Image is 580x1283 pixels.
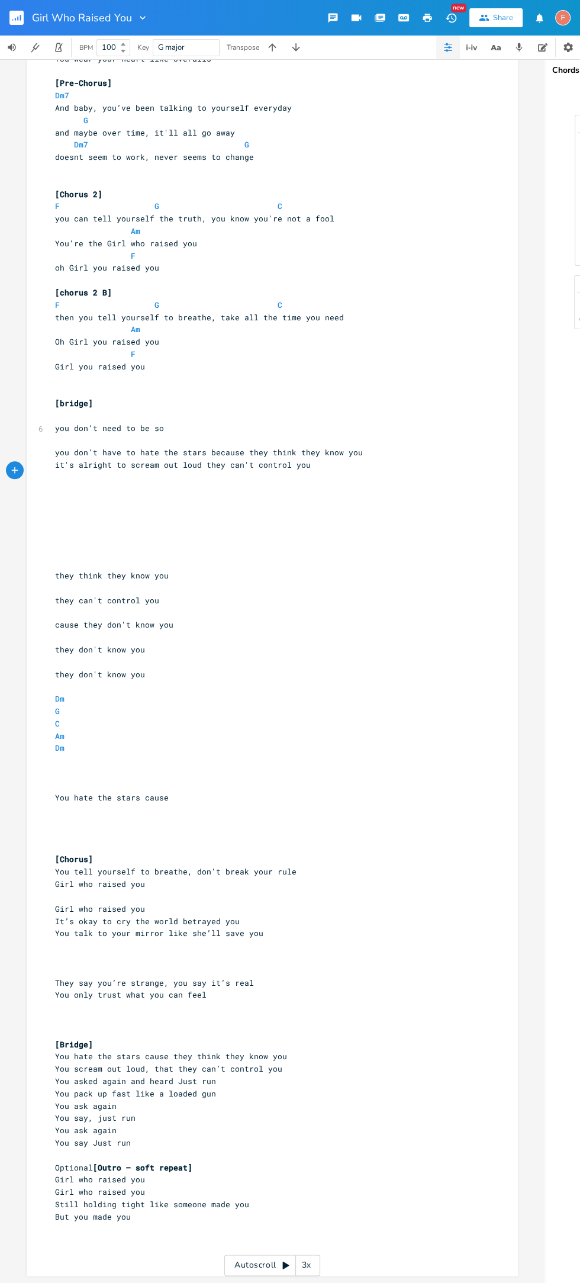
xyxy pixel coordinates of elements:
span: They say you’re strange, you say it’s real [55,977,254,988]
span: G [154,201,159,211]
span: C [278,300,282,310]
span: you don't have to hate the stars because they think they know you [55,447,363,458]
span: You only trust what you can feel [55,989,207,999]
span: F [55,201,60,211]
span: Dm7 [74,139,88,150]
span: You hate the stars cause they think they know you [55,1050,287,1061]
div: Transpose [227,44,259,51]
div: fuzzyip [555,10,571,25]
span: C [278,201,282,211]
span: But you made you [55,1211,131,1221]
div: Share [493,12,513,23]
span: F [55,300,60,310]
span: Girl who raised you [55,903,145,914]
span: C [55,718,60,729]
span: they don't know you [55,644,145,655]
span: Girl you raised you [55,361,145,372]
span: F [131,250,136,261]
span: [bridge] [55,398,93,409]
span: It’s okay to cry the world betrayed you [55,915,240,926]
span: [Chorus] [55,854,93,864]
span: Girl who raised you [55,1173,145,1184]
span: You tell yourself to breathe, don't break your rule [55,866,297,876]
span: You hate the stars cause [55,792,169,803]
span: F [131,349,136,359]
span: Am [131,324,140,335]
span: they don't know you [55,669,145,680]
span: cause they don't know you [55,619,173,630]
span: Am [55,731,65,741]
span: and maybe over time, it'll all go away [55,127,235,138]
span: they think they know you [55,570,169,581]
div: Key [137,44,149,51]
span: You say, just run [55,1112,136,1123]
span: G [83,115,88,126]
span: Am [131,226,140,236]
span: G major [158,42,185,53]
span: Still holding tight like someone made you [55,1198,249,1209]
span: G [154,300,159,310]
span: [Bridge] [55,1038,93,1049]
button: New [439,7,463,28]
span: And baby, you’ve been talking to yourself everyday [55,102,292,113]
span: you can tell yourself the truth, you know you're not a fool [55,213,334,224]
span: then you tell yourself to breathe, take all the time you need [55,312,344,323]
span: G [244,139,249,150]
span: You wear your heart like overalls [55,53,211,64]
span: Girl Who Raised You [32,12,132,23]
span: Dm7 [55,90,69,101]
span: Girl who raised you [55,1186,145,1197]
span: oh Girl you raised you [55,262,159,273]
span: [Pre-Chorus] [55,78,112,88]
span: Dm [55,742,65,753]
span: You scream out loud, that they can’t control you [55,1063,282,1073]
span: [Outro – soft repeat] [93,1162,192,1172]
span: it's alright to scream out loud they can't control you [55,459,311,470]
div: Autoscroll [224,1255,320,1276]
span: Optional [55,1162,192,1172]
span: [Chorus 2] [55,189,102,200]
button: F [555,4,571,31]
span: You say Just run [55,1137,131,1147]
span: doesnt seem to work, never seems to change [55,152,254,162]
span: Girl who raised you [55,878,145,889]
span: You ask again [55,1100,117,1111]
div: New [451,4,466,12]
span: You're the Girl who raised you [55,238,197,249]
span: You pack up fast like a loaded gun [55,1088,216,1098]
span: [chorus 2 B] [55,287,112,298]
span: Dm [55,693,65,704]
div: BPM [79,44,93,51]
span: Oh Girl you raised you [55,336,159,347]
span: G [55,706,60,716]
span: You asked again and heard Just run [55,1075,216,1086]
span: You ask again [55,1124,117,1135]
span: they can't control you [55,595,159,606]
span: you don't need to be so [55,423,164,433]
button: Share [469,8,523,27]
div: 3x [296,1255,317,1276]
span: You talk to your mirror like she’ll save you [55,927,263,938]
